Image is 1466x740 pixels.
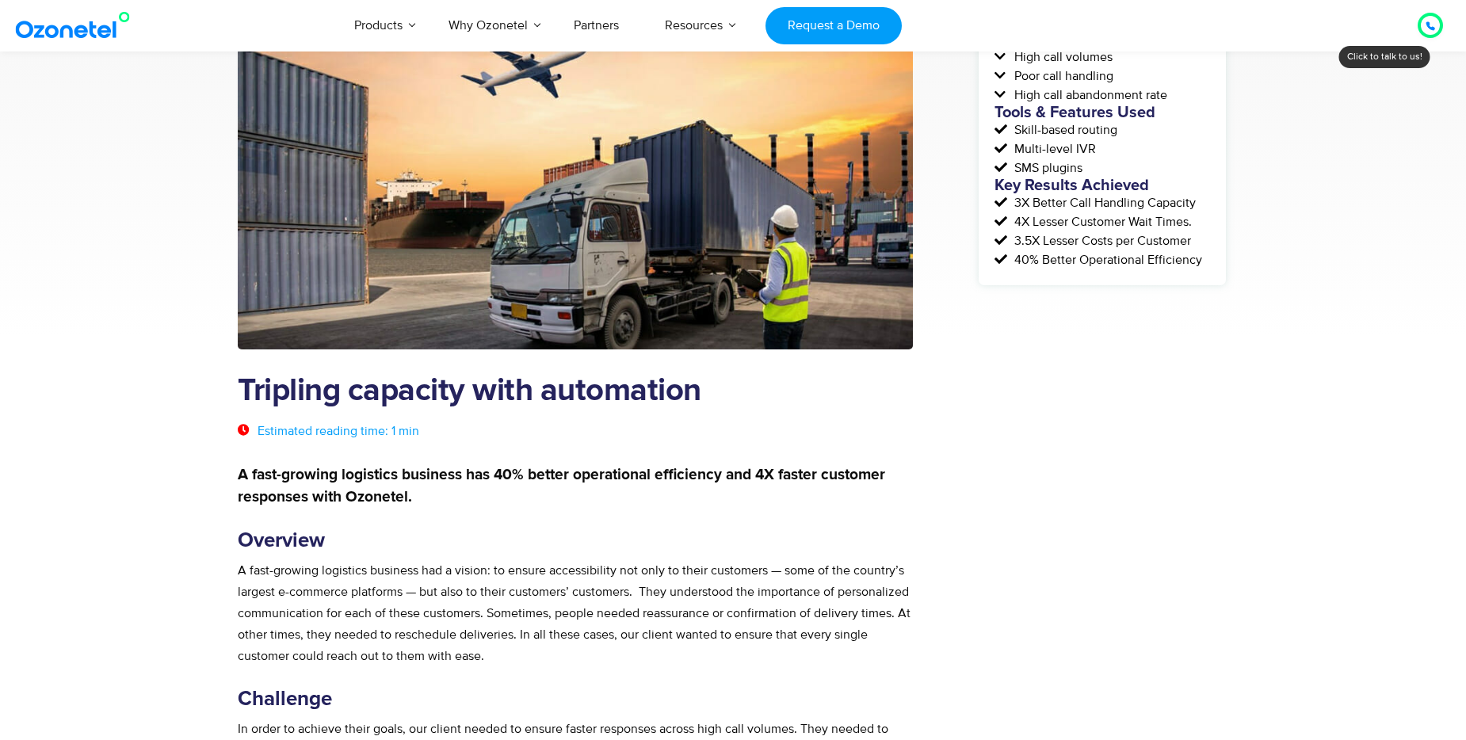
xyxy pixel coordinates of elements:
[1010,193,1196,212] span: 3X Better Call Handling Capacity
[995,105,1210,120] h5: Tools & Features Used
[765,7,901,44] a: Request a Demo
[995,177,1210,193] h5: Key Results Achieved
[1010,120,1117,139] span: Skill-based routing
[1010,67,1113,86] span: Poor call handling
[1010,139,1096,158] span: Multi-level IVR
[391,423,419,439] span: 1 min
[238,530,325,551] strong: Overview
[238,373,913,410] h1: Tripling capacity with automation
[238,467,885,505] strong: A fast-growing logistics business has 40% better operational efficiency and 4X faster customer re...
[1010,158,1082,177] span: SMS plugins
[1010,86,1167,105] span: High call abandonment rate
[1010,212,1192,231] span: 4X Lesser Customer Wait Times.
[238,560,913,667] p: A fast-growing logistics business had a vision: to ensure accessibility not only to their custome...
[238,689,332,709] strong: Challenge
[1010,231,1191,250] span: 3.5X Lesser Costs per Customer
[258,423,388,439] span: Estimated reading time:
[1010,48,1113,67] span: High call volumes
[1010,250,1202,269] span: 40% Better Operational Efficiency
